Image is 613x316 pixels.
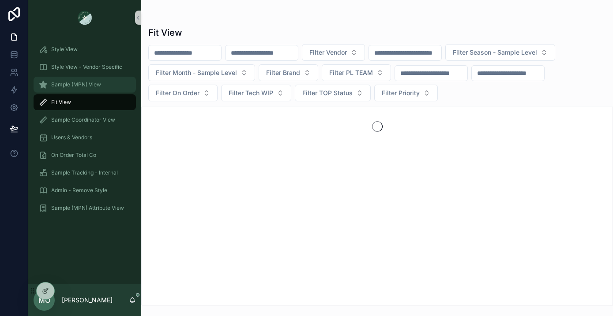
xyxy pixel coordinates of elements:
[302,44,365,61] button: Select Button
[62,296,113,305] p: [PERSON_NAME]
[156,89,199,97] span: Filter On Order
[34,41,136,57] a: Style View
[51,99,71,106] span: Fit View
[34,130,136,145] a: Users & Vendors
[34,94,136,110] a: Fit View
[259,64,318,81] button: Select Button
[148,64,255,81] button: Select Button
[38,295,50,305] span: MO
[51,152,96,159] span: On Order Total Co
[34,200,136,216] a: Sample (MPN) Attribute View
[266,68,300,77] span: Filter Brand
[156,68,237,77] span: Filter Month - Sample Level
[34,165,136,181] a: Sample Tracking - Internal
[51,169,118,176] span: Sample Tracking - Internal
[374,85,438,101] button: Select Button
[34,77,136,93] a: Sample (MPN) View
[148,26,182,39] h1: Fit View
[453,48,537,57] span: Filter Season - Sample Level
[309,48,347,57] span: Filter Vendor
[322,64,391,81] button: Select Button
[34,147,136,163] a: On Order Total Co
[51,63,122,71] span: Style View - Vendor Specific
[229,89,273,97] span: Filter Tech WIP
[221,85,291,101] button: Select Button
[78,11,92,25] img: App logo
[34,182,136,198] a: Admin - Remove Style
[382,89,420,97] span: Filter Priority
[329,68,373,77] span: Filter PL TEAM
[295,85,371,101] button: Select Button
[51,187,107,194] span: Admin - Remove Style
[148,85,218,101] button: Select Button
[51,116,115,123] span: Sample Coordinator View
[51,204,124,212] span: Sample (MPN) Attribute View
[51,81,101,88] span: Sample (MPN) View
[34,112,136,128] a: Sample Coordinator View
[34,59,136,75] a: Style View - Vendor Specific
[445,44,555,61] button: Select Button
[51,134,92,141] span: Users & Vendors
[51,46,78,53] span: Style View
[302,89,353,97] span: Filter TOP Status
[28,35,141,227] div: scrollable content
